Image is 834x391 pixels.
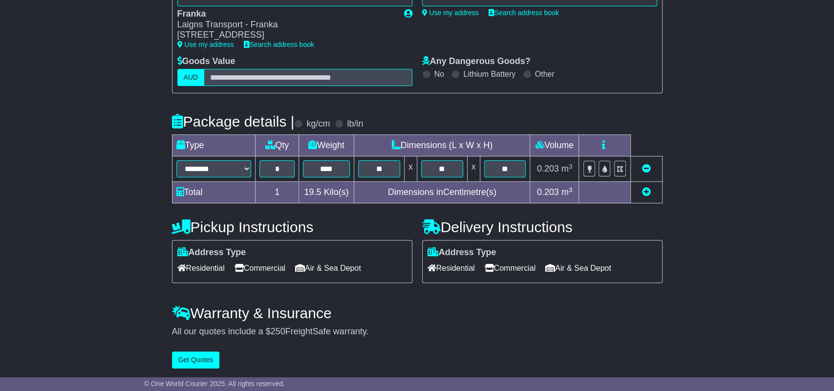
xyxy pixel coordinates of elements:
[177,261,225,276] span: Residential
[347,119,363,130] label: lb/in
[463,69,515,79] label: Lithium Battery
[422,56,531,67] label: Any Dangerous Goods?
[177,41,234,48] a: Use my address
[172,219,412,235] h4: Pickup Instructions
[177,69,205,86] label: AUD
[172,182,256,203] td: Total
[256,135,299,156] td: Qty
[569,186,573,194] sup: 3
[428,247,496,258] label: Address Type
[535,69,555,79] label: Other
[244,41,314,48] a: Search address book
[561,164,573,174] span: m
[144,380,285,388] span: © One World Courier 2025. All rights reserved.
[642,164,651,174] a: Remove this item
[172,351,220,369] button: Get Quotes
[295,261,361,276] span: Air & Sea Depot
[467,156,480,182] td: x
[172,113,295,130] h4: Package details |
[172,326,663,337] div: All our quotes include a $ FreightSafe warranty.
[177,56,235,67] label: Goods Value
[642,187,651,197] a: Add new item
[172,305,663,321] h4: Warranty & Insurance
[177,20,394,30] div: Laigns Transport - Franka
[537,187,559,197] span: 0.203
[256,182,299,203] td: 1
[271,326,285,336] span: 250
[428,261,475,276] span: Residential
[172,135,256,156] td: Type
[235,261,285,276] span: Commercial
[177,9,394,20] div: Franka
[569,163,573,170] sup: 3
[422,9,479,17] a: Use my address
[304,187,321,197] span: 19.5
[306,119,330,130] label: kg/cm
[177,247,246,258] label: Address Type
[537,164,559,174] span: 0.203
[299,182,354,203] td: Kilo(s)
[299,135,354,156] td: Weight
[485,261,535,276] span: Commercial
[489,9,559,17] a: Search address book
[561,187,573,197] span: m
[404,156,417,182] td: x
[530,135,579,156] td: Volume
[354,182,530,203] td: Dimensions in Centimetre(s)
[354,135,530,156] td: Dimensions (L x W x H)
[434,69,444,79] label: No
[422,219,663,235] h4: Delivery Instructions
[177,30,394,41] div: [STREET_ADDRESS]
[545,261,611,276] span: Air & Sea Depot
